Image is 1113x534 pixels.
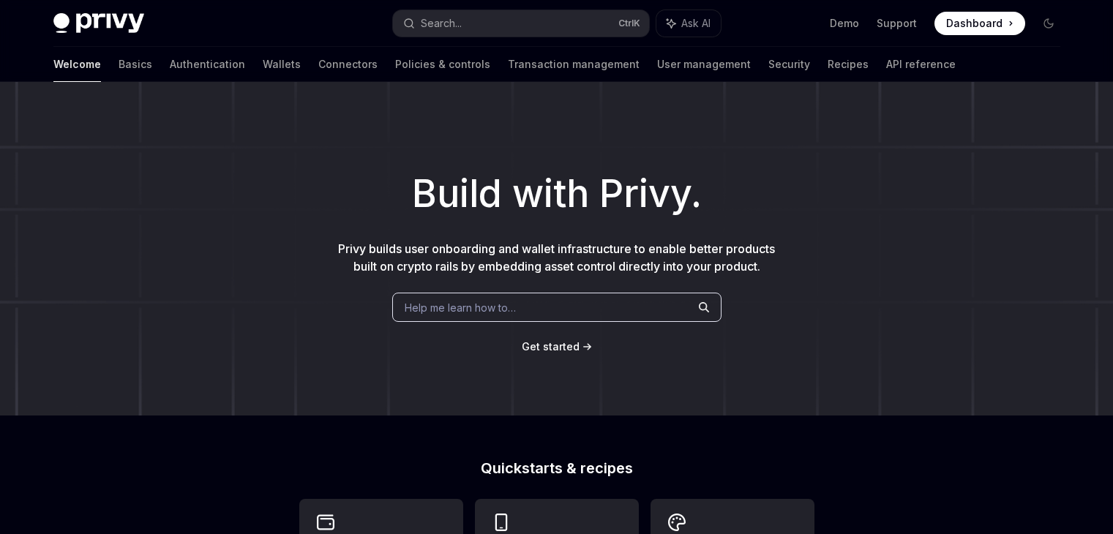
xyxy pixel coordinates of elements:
a: User management [657,47,751,82]
a: Support [877,16,917,31]
a: API reference [886,47,956,82]
a: Policies & controls [395,47,490,82]
div: Search... [421,15,462,32]
a: Recipes [828,47,869,82]
button: Toggle dark mode [1037,12,1060,35]
span: Help me learn how to… [405,300,516,315]
a: Basics [119,47,152,82]
h2: Quickstarts & recipes [299,461,814,475]
a: Get started [522,339,580,354]
img: dark logo [53,13,144,34]
button: Search...CtrlK [393,10,649,37]
a: Security [768,47,810,82]
a: Wallets [263,47,301,82]
a: Demo [830,16,859,31]
span: Get started [522,340,580,353]
span: Dashboard [946,16,1003,31]
span: Privy builds user onboarding and wallet infrastructure to enable better products built on crypto ... [338,241,775,274]
span: Ask AI [681,16,711,31]
a: Connectors [318,47,378,82]
a: Welcome [53,47,101,82]
a: Transaction management [508,47,640,82]
button: Ask AI [656,10,721,37]
span: Ctrl K [618,18,640,29]
a: Authentication [170,47,245,82]
h1: Build with Privy. [23,165,1090,222]
a: Dashboard [934,12,1025,35]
